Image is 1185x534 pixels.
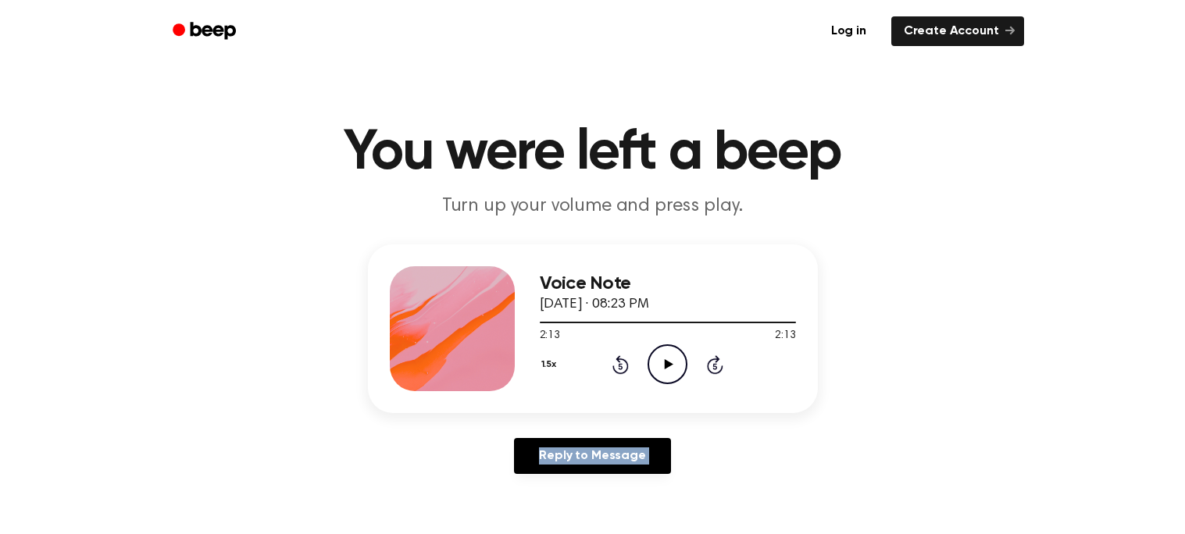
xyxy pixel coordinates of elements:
span: 2:13 [540,328,560,344]
button: 1.5x [540,351,562,378]
a: Create Account [891,16,1024,46]
h1: You were left a beep [193,125,993,181]
a: Log in [816,13,882,49]
p: Turn up your volume and press play. [293,194,893,219]
h3: Voice Note [540,273,796,294]
a: Reply to Message [514,438,670,474]
span: 2:13 [775,328,795,344]
a: Beep [162,16,250,47]
span: [DATE] · 08:23 PM [540,297,649,311]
